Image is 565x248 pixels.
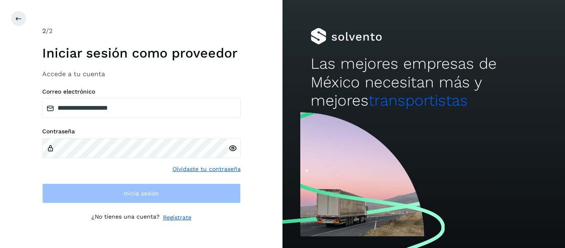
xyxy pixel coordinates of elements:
p: ¿No tienes una cuenta? [91,213,160,222]
h1: Iniciar sesión como proveedor [42,45,241,61]
a: Regístrate [163,213,192,222]
h2: Las mejores empresas de México necesitan más y mejores [311,55,536,110]
div: /2 [42,26,241,36]
span: transportistas [369,91,468,109]
button: Inicia sesión [42,183,241,203]
label: Contraseña [42,128,241,135]
a: Olvidaste tu contraseña [172,165,241,173]
h3: Accede a tu cuenta [42,70,241,78]
span: 2 [42,27,46,35]
label: Correo electrónico [42,88,241,95]
span: Inicia sesión [124,190,159,196]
